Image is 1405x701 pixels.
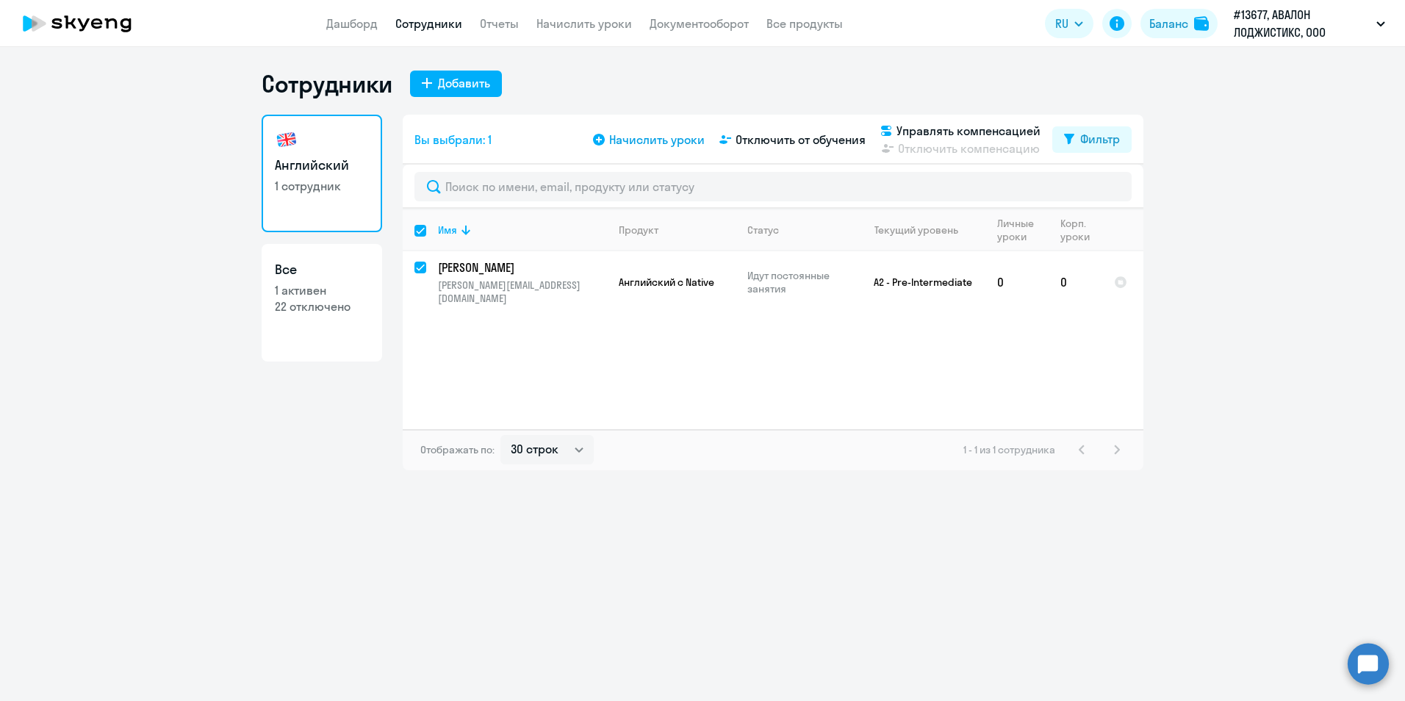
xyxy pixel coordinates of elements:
[1080,130,1120,148] div: Фильтр
[1149,15,1188,32] div: Баланс
[414,172,1132,201] input: Поиск по имени, email, продукту или статусу
[326,16,378,31] a: Дашборд
[985,251,1049,313] td: 0
[736,131,866,148] span: Отключить от обучения
[536,16,632,31] a: Начислить уроки
[1140,9,1218,38] button: Балансbalance
[1060,217,1102,243] div: Корп. уроки
[275,156,369,175] h3: Английский
[480,16,519,31] a: Отчеты
[414,131,492,148] span: Вы выбрали: 1
[262,244,382,362] a: Все1 активен22 отключено
[1055,15,1068,32] span: RU
[1194,16,1209,31] img: balance
[1045,9,1093,38] button: RU
[650,16,749,31] a: Документооборот
[766,16,843,31] a: Все продукты
[275,128,298,151] img: english
[747,269,848,295] p: Идут постоянные занятия
[1226,6,1393,41] button: #13677, АВАЛОН ЛОДЖИСТИКС, ООО
[410,71,502,97] button: Добавить
[438,223,606,237] div: Имя
[275,178,369,194] p: 1 сотрудник
[619,223,658,237] div: Продукт
[1049,251,1102,313] td: 0
[1060,217,1092,243] div: Корп. уроки
[1052,126,1132,153] button: Фильтр
[619,223,735,237] div: Продукт
[1234,6,1370,41] p: #13677, АВАЛОН ЛОДЖИСТИКС, ООО
[275,260,369,279] h3: Все
[849,251,985,313] td: A2 - Pre-Intermediate
[619,276,714,289] span: Английский с Native
[997,217,1038,243] div: Личные уроки
[262,69,392,98] h1: Сотрудники
[438,259,604,276] p: [PERSON_NAME]
[747,223,848,237] div: Статус
[997,217,1048,243] div: Личные уроки
[420,443,495,456] span: Отображать по:
[438,278,606,305] p: [PERSON_NAME][EMAIL_ADDRESS][DOMAIN_NAME]
[874,223,958,237] div: Текущий уровень
[438,259,606,276] a: [PERSON_NAME]
[963,443,1055,456] span: 1 - 1 из 1 сотрудника
[747,223,779,237] div: Статус
[275,282,369,298] p: 1 активен
[860,223,985,237] div: Текущий уровень
[438,74,490,92] div: Добавить
[275,298,369,314] p: 22 отключено
[609,131,705,148] span: Начислить уроки
[395,16,462,31] a: Сотрудники
[438,223,457,237] div: Имя
[896,122,1041,140] span: Управлять компенсацией
[262,115,382,232] a: Английский1 сотрудник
